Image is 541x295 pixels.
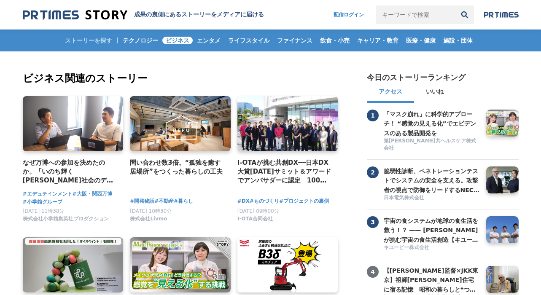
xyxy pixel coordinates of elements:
[384,137,480,153] a: 第[PERSON_NAME]共ヘルスケア株式会社
[440,37,476,44] span: 施設・団体
[403,37,439,44] span: 医療・健康
[440,29,476,51] a: 施設・団体
[23,215,109,223] span: 株式会社小学館集英社プロダクション
[23,208,65,214] span: [DATE] 11時38分
[274,37,316,44] span: ファイナンス
[384,216,480,244] h3: 宇宙の食システムが地球の食生活を救う！？ —— [PERSON_NAME]が挑む宇宙の食生活創造【キユーピー ミライ研究員】
[384,266,480,293] a: 【[PERSON_NAME]監督×JKK東京】祖師[PERSON_NAME]住宅に宿る記憶 昭和の暮らしと❝つながり❞が描く、これからの住まいのかたち
[455,5,474,24] button: 検索
[130,218,167,224] a: 株式会社Livmo
[384,166,480,193] a: 脆弱性診断、ペネトレーションテストでシステムの安全を支える。攻撃者の視点で防御をリードするNECの「リスクハンティングチーム」
[250,197,279,205] a: #ものづくり
[384,110,480,137] a: 「マスク崩れ」に科学的アプローチ！ “感覚の見える化”でエビデンスのある製品開発を
[414,83,455,103] button: いいね
[23,71,340,86] h2: ビジネス関連のストーリー
[130,215,167,223] span: 株式会社Livmo
[384,266,480,294] h3: 【[PERSON_NAME]監督×JKK東京】祖師[PERSON_NAME]住宅に宿る記憶 昭和の暮らしと❝つながり❞が描く、これからの住まいのかたち
[23,198,62,206] a: #小学館グループ
[317,37,353,44] span: 飲食・小売
[23,158,117,185] a: なぜ万博への参加を決めたのか。「いのち輝く[PERSON_NAME]社会のデザイン」の実現に向けて、エデュテインメントの可能性を追求するプロジェクト。
[384,244,480,252] a: キユーピー株式会社
[354,29,402,51] a: キャリア・教育
[484,11,519,18] img: prtimes
[317,29,353,51] a: 飲食・小売
[279,197,329,205] a: #プロジェクトの裏側
[130,158,224,177] a: 問い合わせ数3倍。“孤独を癒す居場所”をつくった暮らしの工夫
[119,37,161,44] span: テクノロジー
[354,37,402,44] span: キャリア・教育
[162,37,193,44] span: ビジネス
[23,218,109,224] a: 株式会社小学館集英社プロダクション
[325,5,372,24] a: 配信ログイン
[194,37,224,44] span: エンタメ
[237,197,250,205] a: #DX
[73,190,112,198] a: #大阪・関西万博
[134,11,264,19] h1: 成果の裏側にあるストーリーをメディアに届ける
[384,194,480,202] a: 日本電気株式会社
[174,197,193,205] a: #暮らし
[194,29,224,51] a: エンタメ
[23,190,73,198] a: #エデュテインメント
[162,29,193,51] a: ビジネス
[225,37,273,44] span: ライフスタイル
[23,9,127,21] img: 成果の裏側にあるストーリーをメディアに届ける
[225,29,273,51] a: ライフスタイル
[384,244,429,251] span: キユーピー株式会社
[403,29,439,51] a: 医療・健康
[384,194,424,201] span: 日本電気株式会社
[130,197,154,205] a: #開発秘話
[376,5,455,24] input: キーワードで検索
[237,158,331,185] a: I-OTAが挑む共創DX──日本DX大賞[DATE]サミット＆アワードでアンバサダーに認定 100社連携で拓く“共感される製造業DX”の新たな地平
[274,29,316,51] a: ファイナンス
[367,166,379,178] span: 2
[130,208,172,214] span: [DATE] 10時30分
[119,29,161,51] a: テクノロジー
[23,9,264,21] a: 成果の裏側にあるストーリーをメディアに届ける 成果の裏側にあるストーリーをメディアに届ける
[367,216,379,228] span: 3
[237,218,273,224] a: I-OTA合同会社
[367,83,414,103] button: アクセス
[384,216,480,243] a: 宇宙の食システムが地球の食生活を救う！？ —— [PERSON_NAME]が挑む宇宙の食生活創造【キユーピー ミライ研究員】
[384,110,480,138] h3: 「マスク崩れ」に科学的アプローチ！ “感覚の見える化”でエビデンスのある製品開発を
[237,208,279,214] span: [DATE] 09時00分
[367,266,379,278] span: 4
[384,137,480,152] span: 第[PERSON_NAME]共ヘルスケア株式会社
[154,197,174,205] a: #不動産
[237,215,273,223] span: I-OTA合同会社
[367,110,379,121] span: 1
[367,72,466,83] h2: 今日のストーリーランキング
[384,166,480,195] h3: 脆弱性診断、ペネトレーションテストでシステムの安全を支える。攻撃者の視点で防御をリードするNECの「リスクハンティングチーム」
